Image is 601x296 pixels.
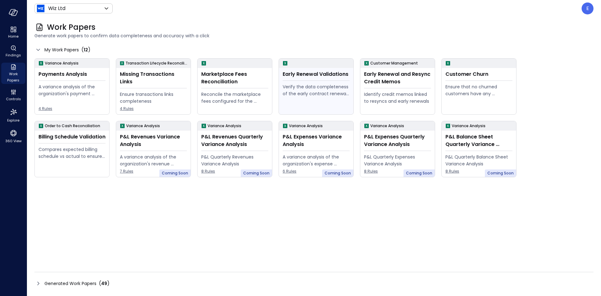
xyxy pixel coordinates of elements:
p: Order to Cash Reconciliation [45,123,100,129]
span: Work Papers [47,22,95,32]
div: Ensure transactions links completeness [120,91,187,105]
div: Explore [1,106,25,124]
div: P&L Expenses Variance Analysis [283,133,350,148]
div: Reconcile the marketplace fees configured for the Opportunity to the actual fees being paid [201,91,268,105]
div: Elad Aharon [582,3,593,14]
div: P&L Balance Sheet Quarterly Variance Analysis [445,133,512,148]
span: Home [8,33,18,39]
div: Identify credit memos linked to resyncs and early renewals [364,91,431,105]
div: ( ) [81,46,90,54]
span: Coming Soon [325,170,351,176]
span: 360 View [5,138,22,144]
span: 4 Rules [120,106,187,112]
div: P&L Expenses Quarterly Variance Analysis [364,133,431,148]
div: P&L Quarterly Expenses Variance Analysis [364,153,431,167]
p: Variance Analysis [208,123,241,129]
div: Verify the data completeness of the early contract renewal process [283,83,350,97]
p: Wiz Ltd [48,5,65,12]
p: Customer Management [370,60,418,66]
div: Billing Schedule Validation [39,133,105,141]
div: Home [1,25,25,40]
p: Variance Analysis [452,123,485,129]
span: 8 Rules [364,168,431,174]
div: Early Renewal and Resync Credit Memos [364,70,431,86]
div: Customer Churn [445,70,512,78]
div: Work Papers [1,63,25,84]
span: Generated Work Papers [44,280,96,287]
span: Generate work papers to confirm data completeness and accuracy with a click [34,32,593,39]
span: Work Papers [4,71,23,83]
span: 8 Rules [445,168,512,174]
span: 6 Rules [283,168,350,174]
div: P&L Quarterly Revenues Variance Analysis [201,153,268,167]
div: P&L Quarterly Balance Sheet Variance Analysis [445,153,512,167]
div: A variance analysis of the organization's payment transactions [39,83,105,97]
div: Controls [1,88,25,103]
div: P&L Revenues Variance Analysis [120,133,187,148]
div: Findings [1,44,25,59]
div: 360 View [1,128,25,145]
span: Coming Soon [162,170,188,176]
div: Missing Transactions Links [120,70,187,86]
p: Variance Analysis [289,123,323,129]
p: Variance Analysis [370,123,404,129]
div: P&L Revenues Quarterly Variance Analysis [201,133,268,148]
span: Coming Soon [243,170,270,176]
span: Coming Soon [487,170,514,176]
span: 7 Rules [120,168,187,174]
div: ( ) [99,280,110,287]
span: Controls [6,96,21,102]
p: Variance Analysis [126,123,160,129]
span: 49 [101,280,107,287]
p: Variance Analysis [45,60,79,66]
span: 8 Rules [201,168,268,174]
span: 12 [84,47,88,53]
div: A variance analysis of the organization's revenue accounts [120,153,187,167]
p: E [586,5,589,12]
img: Icon [37,5,44,12]
span: 4 Rules [39,106,105,112]
span: Findings [6,52,21,58]
div: Early Renewal Validations [283,70,350,78]
span: Coming Soon [406,170,432,176]
div: A variance analysis of the organization's expense accounts [283,153,350,167]
div: Compares expected billing schedule vs actual to ensure timely and compliant invoicing [39,146,105,160]
span: My Work Papers [44,46,79,53]
div: Payments Analysis [39,70,105,78]
div: Ensure that no churned customers have any remaining open invoices [445,83,512,97]
p: Transaction Lifecycle Reconciliation [126,60,188,66]
span: Explore [7,117,19,123]
div: Marketplace Fees Reconciliation [201,70,268,86]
